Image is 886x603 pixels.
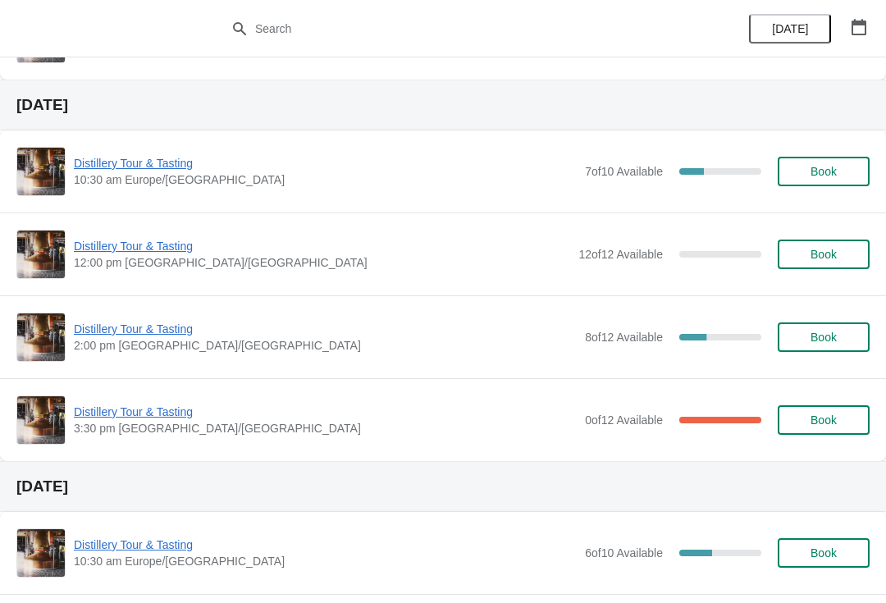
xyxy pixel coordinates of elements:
button: Book [778,538,870,568]
span: 3:30 pm [GEOGRAPHIC_DATA]/[GEOGRAPHIC_DATA] [74,420,577,436]
span: 12 of 12 Available [578,248,663,261]
button: Book [778,322,870,352]
img: Distillery Tour & Tasting | | 10:30 am Europe/London [17,148,65,195]
button: Book [778,405,870,435]
h2: [DATE] [16,478,870,495]
span: [DATE] [772,22,808,35]
span: Distillery Tour & Tasting [74,404,577,420]
img: Distillery Tour & Tasting | | 2:00 pm Europe/London [17,313,65,361]
span: 2:00 pm [GEOGRAPHIC_DATA]/[GEOGRAPHIC_DATA] [74,337,577,354]
span: Book [811,331,837,344]
span: 8 of 12 Available [585,331,663,344]
span: Book [811,165,837,178]
img: Distillery Tour & Tasting | | 3:30 pm Europe/London [17,396,65,444]
button: [DATE] [749,14,831,43]
span: 10:30 am Europe/[GEOGRAPHIC_DATA] [74,553,577,569]
span: Distillery Tour & Tasting [74,321,577,337]
span: Book [811,413,837,427]
h2: [DATE] [16,97,870,113]
span: Book [811,248,837,261]
span: Book [811,546,837,560]
input: Search [254,14,664,43]
span: Distillery Tour & Tasting [74,238,570,254]
span: 0 of 12 Available [585,413,663,427]
span: 12:00 pm [GEOGRAPHIC_DATA]/[GEOGRAPHIC_DATA] [74,254,570,271]
img: Distillery Tour & Tasting | | 12:00 pm Europe/London [17,231,65,278]
img: Distillery Tour & Tasting | | 10:30 am Europe/London [17,529,65,577]
button: Book [778,157,870,186]
span: 10:30 am Europe/[GEOGRAPHIC_DATA] [74,171,577,188]
button: Book [778,240,870,269]
span: 6 of 10 Available [585,546,663,560]
span: 7 of 10 Available [585,165,663,178]
span: Distillery Tour & Tasting [74,537,577,553]
span: Distillery Tour & Tasting [74,155,577,171]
